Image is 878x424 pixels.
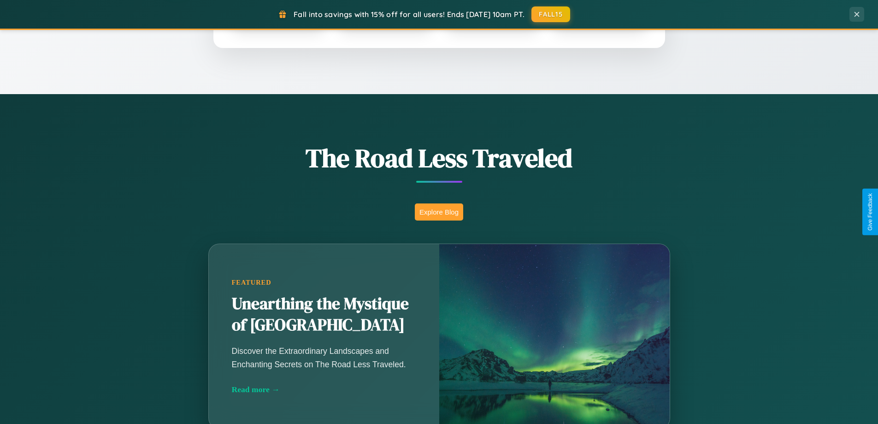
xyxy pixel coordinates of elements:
div: Give Feedback [867,193,873,231]
button: FALL15 [531,6,570,22]
span: Fall into savings with 15% off for all users! Ends [DATE] 10am PT. [294,10,524,19]
h2: Unearthing the Mystique of [GEOGRAPHIC_DATA] [232,293,416,336]
div: Read more → [232,385,416,394]
h1: The Road Less Traveled [163,140,716,176]
div: Featured [232,279,416,287]
button: Explore Blog [415,203,463,221]
p: Discover the Extraordinary Landscapes and Enchanting Secrets on The Road Less Traveled. [232,345,416,370]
